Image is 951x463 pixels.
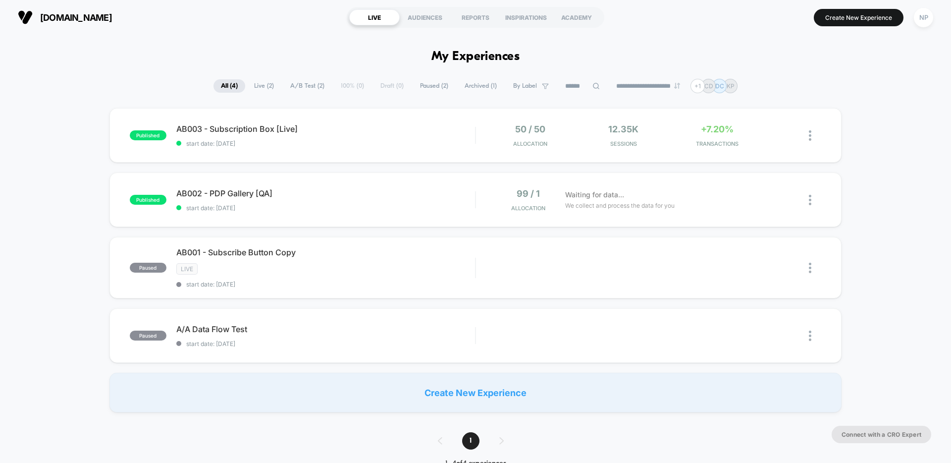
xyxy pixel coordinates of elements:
[400,9,450,25] div: AUDIENCES
[513,140,547,147] span: Allocation
[814,9,903,26] button: Create New Experience
[457,79,504,93] span: Archived ( 1 )
[213,79,245,93] span: All ( 4 )
[130,331,166,341] span: paused
[109,373,842,412] div: Create New Experience
[673,140,761,147] span: TRANSACTIONS
[580,140,668,147] span: Sessions
[176,324,475,334] span: A/A Data Flow Test
[176,188,475,198] span: AB002 - PDP Gallery [QA]
[832,426,931,443] button: Connect with a CRO Expert
[176,263,198,275] span: LIVE
[15,9,115,25] button: [DOMAIN_NAME]
[130,195,166,205] span: published
[515,124,545,134] span: 50 / 50
[18,10,33,25] img: Visually logo
[517,188,540,199] span: 99 / 1
[283,79,332,93] span: A/B Test ( 2 )
[450,9,501,25] div: REPORTS
[130,263,166,273] span: paused
[701,124,734,134] span: +7.20%
[704,82,713,90] p: CD
[413,79,456,93] span: Paused ( 2 )
[809,331,811,341] img: close
[715,82,724,90] p: DC
[176,124,475,134] span: AB003 - Subscription Box [Live]
[914,8,933,27] div: NP
[911,7,936,28] button: NP
[431,50,520,64] h1: My Experiences
[513,82,537,90] span: By Label
[247,79,281,93] span: Live ( 2 )
[176,281,475,288] span: start date: [DATE]
[809,263,811,273] img: close
[727,82,735,90] p: KP
[674,83,680,89] img: end
[565,189,624,200] span: Waiting for data...
[462,432,479,450] span: 1
[511,205,545,212] span: Allocation
[565,201,675,210] span: We collect and process the data for you
[690,79,705,93] div: + 1
[501,9,551,25] div: INSPIRATIONS
[176,204,475,212] span: start date: [DATE]
[349,9,400,25] div: LIVE
[176,340,475,347] span: start date: [DATE]
[551,9,602,25] div: ACADEMY
[176,247,475,257] span: AB001 - Subscribe Button Copy
[130,130,166,140] span: published
[809,195,811,205] img: close
[40,12,112,23] span: [DOMAIN_NAME]
[809,130,811,141] img: close
[176,140,475,147] span: start date: [DATE]
[608,124,638,134] span: 12.35k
